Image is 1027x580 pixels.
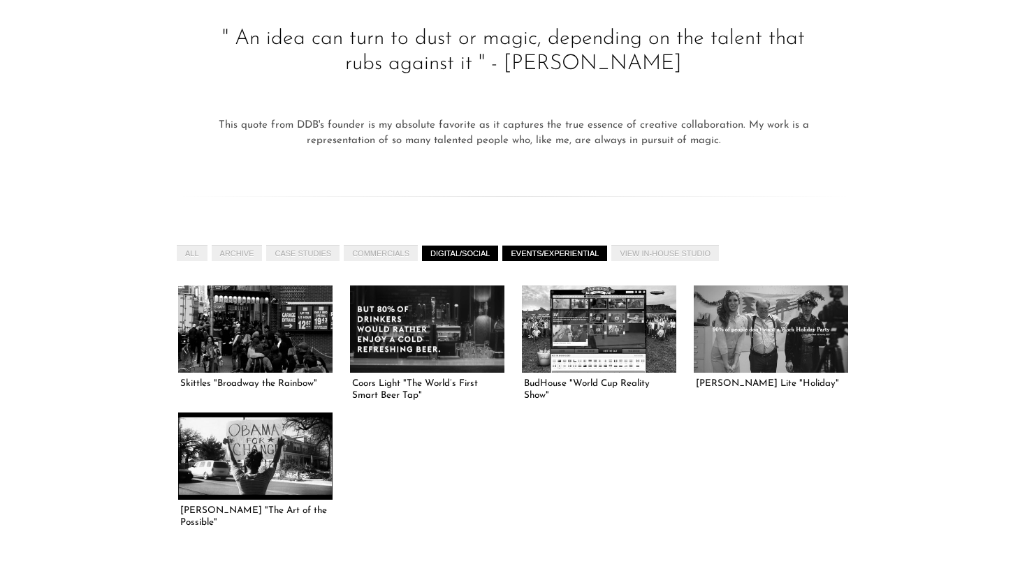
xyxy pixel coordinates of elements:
[178,412,333,499] a: David Plouffe "The Art of the Possible"
[209,27,819,77] p: " An idea can turn to dust or magic, depending on the talent that rubs against it " - [PERSON_NAME]
[178,285,333,372] a: Skittles "Broadway the Rainbow"
[696,378,846,390] h5: [PERSON_NAME] Lite "Holiday"
[502,245,607,261] a: EVENTS/EXPERIENTIAL
[180,378,330,390] h5: Skittles "Broadway the Rainbow"
[524,378,674,402] h5: BudHouse "World Cup Reality Show"
[212,245,263,261] a: ARCHIVE
[350,285,504,372] a: Coors Light "The World’s First Smart Beer Tap"
[344,245,418,261] a: COMMERCIALS
[522,285,676,372] a: BudHouse "World Cup Reality Show"
[422,245,498,261] a: DIGITAL/SOCIAL
[611,245,719,261] a: View In-House Studio
[180,505,330,529] h5: [PERSON_NAME] "The Art of the Possible"
[694,285,848,372] a: Miller Lite "Holiday"
[266,245,340,261] a: CASE STUDIES
[175,114,852,152] div: This quote from DDB's founder is my absolute favorite as it captures the true essence of creative...
[177,245,207,261] a: All
[352,378,502,402] h5: Coors Light "The World’s First Smart Beer Tap"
